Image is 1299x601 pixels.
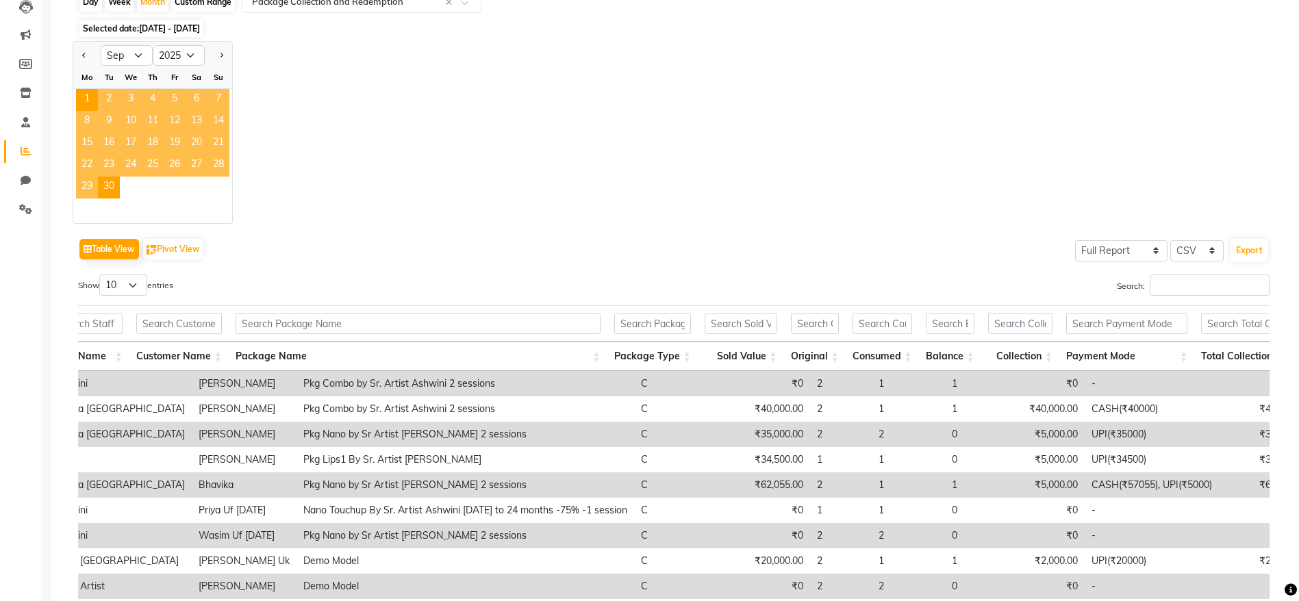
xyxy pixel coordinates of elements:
[1007,523,1085,548] td: ₹0
[945,422,1007,447] td: 0
[297,371,634,396] td: Pkg Combo by Sr. Artist Ashwini 2 sessions
[186,155,207,177] span: 27
[945,498,1007,523] td: 0
[297,422,634,447] td: Pkg Nano by Sr Artist [PERSON_NAME] 2 sessions
[142,133,164,155] span: 18
[945,396,1007,422] td: 1
[1201,313,1283,334] input: Search Total Collection
[192,498,297,523] td: Priya Uf [DATE]
[98,177,120,199] div: Tuesday, September 30, 2025
[207,89,229,111] span: 7
[46,472,192,498] td: Kratika [GEOGRAPHIC_DATA]
[926,313,974,334] input: Search Balance
[945,523,1007,548] td: 0
[153,45,205,66] select: Select year
[236,313,601,334] input: Search Package Name
[142,66,164,88] div: Th
[76,89,98,111] span: 1
[164,155,186,177] div: Friday, September 26, 2025
[634,371,724,396] td: C
[120,89,142,111] span: 3
[945,371,1007,396] td: 1
[76,155,98,177] span: 22
[120,111,142,133] span: 10
[46,396,192,422] td: Kratika [GEOGRAPHIC_DATA]
[46,523,192,548] td: Ashwini
[634,472,724,498] td: C
[297,396,634,422] td: Pkg Combo by Sr. Artist Ashwini 2 sessions
[192,548,297,574] td: [PERSON_NAME] Uk
[164,66,186,88] div: Fr
[945,472,1007,498] td: 1
[634,498,724,523] td: C
[142,89,164,111] span: 4
[76,89,98,111] div: Monday, September 1, 2025
[98,155,120,177] div: Tuesday, September 23, 2025
[724,523,810,548] td: ₹0
[705,313,777,334] input: Search Sold Value
[120,111,142,133] div: Wednesday, September 10, 2025
[1085,548,1219,574] td: UPI(₹20000)
[192,472,297,498] td: Bhavika
[810,447,872,472] td: 1
[297,574,634,599] td: Demo Model
[192,447,297,472] td: [PERSON_NAME]
[872,498,945,523] td: 1
[78,274,173,296] label: Show entries
[120,155,142,177] span: 24
[1066,313,1187,334] input: Search Payment Mode
[143,239,203,259] button: Pivot View
[297,523,634,548] td: Pkg Nano by Sr Artist [PERSON_NAME] 2 sessions
[614,313,691,334] input: Search Package Type
[98,66,120,88] div: Tu
[724,548,810,574] td: ₹20,000.00
[129,342,229,371] th: Customer Name: activate to sort column ascending
[46,548,192,574] td: Nivea [GEOGRAPHIC_DATA]
[46,371,192,396] td: Ashwini
[186,155,207,177] div: Saturday, September 27, 2025
[724,498,810,523] td: ₹0
[76,133,98,155] div: Monday, September 15, 2025
[164,133,186,155] div: Friday, September 19, 2025
[724,574,810,599] td: ₹0
[1150,274,1270,296] input: Search:
[872,396,945,422] td: 1
[1007,548,1085,574] td: ₹2,000.00
[810,548,872,574] td: 2
[142,111,164,133] span: 11
[1085,422,1219,447] td: UPI(₹35000)
[192,422,297,447] td: [PERSON_NAME]
[810,498,872,523] td: 1
[98,111,120,133] span: 9
[46,498,192,523] td: Ashwini
[216,44,227,66] button: Next month
[207,155,229,177] div: Sunday, September 28, 2025
[186,89,207,111] span: 6
[79,239,139,259] button: Table View
[76,155,98,177] div: Monday, September 22, 2025
[810,472,872,498] td: 2
[79,44,90,66] button: Previous month
[872,523,945,548] td: 2
[98,111,120,133] div: Tuesday, September 9, 2025
[1085,472,1219,498] td: CASH(₹57055), UPI(₹5000)
[1007,447,1085,472] td: ₹5,000.00
[1085,523,1219,548] td: -
[207,111,229,133] span: 14
[53,313,123,334] input: Search Staff Name
[945,447,1007,472] td: 0
[76,111,98,133] div: Monday, September 8, 2025
[186,111,207,133] div: Saturday, September 13, 2025
[142,133,164,155] div: Thursday, September 18, 2025
[919,342,981,371] th: Balance: activate to sort column ascending
[229,342,607,371] th: Package Name: activate to sort column ascending
[120,133,142,155] div: Wednesday, September 17, 2025
[810,371,872,396] td: 2
[46,342,129,371] th: Staff Name: activate to sort column ascending
[297,498,634,523] td: Nano Touchup By Sr. Artist Ashwini [DATE] to 24 months -75% -1 session
[98,133,120,155] div: Tuesday, September 16, 2025
[1194,342,1290,371] th: Total Collection: activate to sort column ascending
[1059,342,1194,371] th: Payment Mode: activate to sort column ascending
[186,133,207,155] div: Saturday, September 20, 2025
[164,155,186,177] span: 26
